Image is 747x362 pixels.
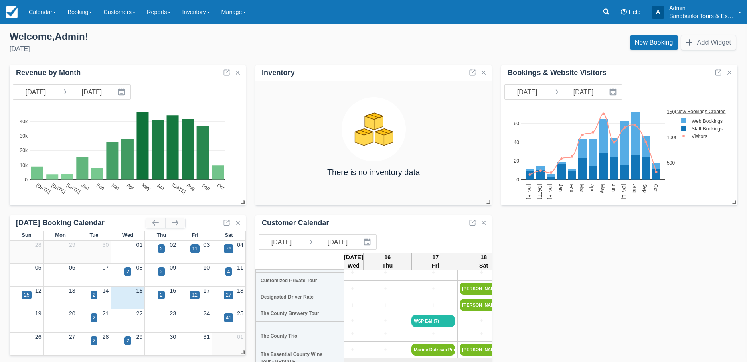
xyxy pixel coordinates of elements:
div: 4 [227,268,230,275]
div: 11 [192,245,198,252]
a: 20 [69,310,75,317]
a: + [411,301,455,310]
a: + [346,268,359,277]
div: 27 [226,291,231,299]
h4: There is no inventory data [327,168,420,177]
span: Help [628,9,640,15]
div: [DATE] Booking Calendar [16,218,146,228]
img: checkfront-main-nav-mini-logo.png [6,6,18,18]
a: + [363,329,407,338]
input: End Date [561,85,606,99]
a: + [363,301,407,310]
div: Bookings & Website Visitors [508,68,607,77]
a: 18 [237,287,243,294]
div: Customer Calendar [262,218,329,228]
a: 29 [136,334,142,340]
div: 2 [160,245,163,252]
a: 19 [35,310,42,317]
a: 24 [203,310,210,317]
a: 11 [237,264,243,271]
a: 05 [35,264,42,271]
a: 10 [203,264,210,271]
div: A [652,6,664,19]
a: 30 [103,242,109,248]
input: End Date [69,85,114,99]
a: 26 [35,334,42,340]
a: + [346,329,359,338]
img: inventory.png [342,97,406,161]
a: 23 [170,310,176,317]
a: + [460,317,503,325]
div: 2 [93,337,95,344]
div: Revenue by Month [16,68,81,77]
a: + [363,268,407,277]
a: Marine Dutrisac Pine (2) [411,344,455,356]
div: 2 [126,268,129,275]
th: 18 Sat [460,253,508,270]
th: Customized Private Tour [256,273,344,289]
div: 2 [160,268,163,275]
a: + [460,329,503,338]
div: 2 [160,291,163,299]
button: Interact with the calendar and add the check-in date for your trip. [360,235,376,249]
a: 29 [69,242,75,248]
a: 15 [136,287,142,294]
a: + [346,301,359,310]
a: + [411,285,455,293]
a: [PERSON_NAME] (6) [460,299,503,311]
a: 14 [103,287,109,294]
button: Interact with the calendar and add the check-in date for your trip. [114,85,130,99]
i: Help [621,9,627,15]
span: Wed [122,232,133,238]
a: 17 [203,287,210,294]
a: + [363,346,407,354]
button: Interact with the calendar and add the check-in date for your trip. [606,85,622,99]
th: 17 Fri [411,253,460,270]
a: [PERSON_NAME] (4) [460,344,503,356]
div: 76 [226,245,231,252]
div: 25 [24,291,29,299]
a: 28 [35,242,42,248]
a: 28 [103,334,109,340]
div: Inventory [262,68,295,77]
a: 16 [170,287,176,294]
a: 08 [136,264,142,271]
a: [PERSON_NAME] [460,283,503,295]
input: End Date [315,235,360,249]
div: Welcome , Admin ! [10,31,367,43]
span: Fri [192,232,198,238]
p: Admin [669,4,733,12]
a: 06 [69,264,75,271]
div: 2 [93,291,95,299]
p: Sandbanks Tours & Experiences [669,12,733,20]
a: 25 [237,310,243,317]
th: 16 Thu [363,253,411,270]
span: Tue [89,232,98,238]
a: + [411,329,455,338]
a: 04 [237,242,243,248]
input: Start Date [505,85,550,99]
a: 07 [103,264,109,271]
a: + [346,346,359,354]
a: 02 [170,242,176,248]
a: + [363,285,407,293]
a: + [346,317,359,325]
input: Start Date [13,85,58,99]
div: 12 [192,291,197,299]
div: [DATE] [10,44,367,54]
a: 01 [136,242,142,248]
a: 21 [103,310,109,317]
a: New Booking [630,35,678,50]
a: 27 [69,334,75,340]
a: 01 [237,334,243,340]
th: The County Trio [256,322,344,350]
a: + [346,285,359,293]
button: Add Widget [681,35,736,50]
span: Thu [157,232,166,238]
a: 12 [35,287,42,294]
div: 41 [226,314,231,321]
a: 22 [136,310,142,317]
th: [DATE] Wed [344,253,364,270]
a: + [460,268,503,277]
span: Sun [22,232,31,238]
